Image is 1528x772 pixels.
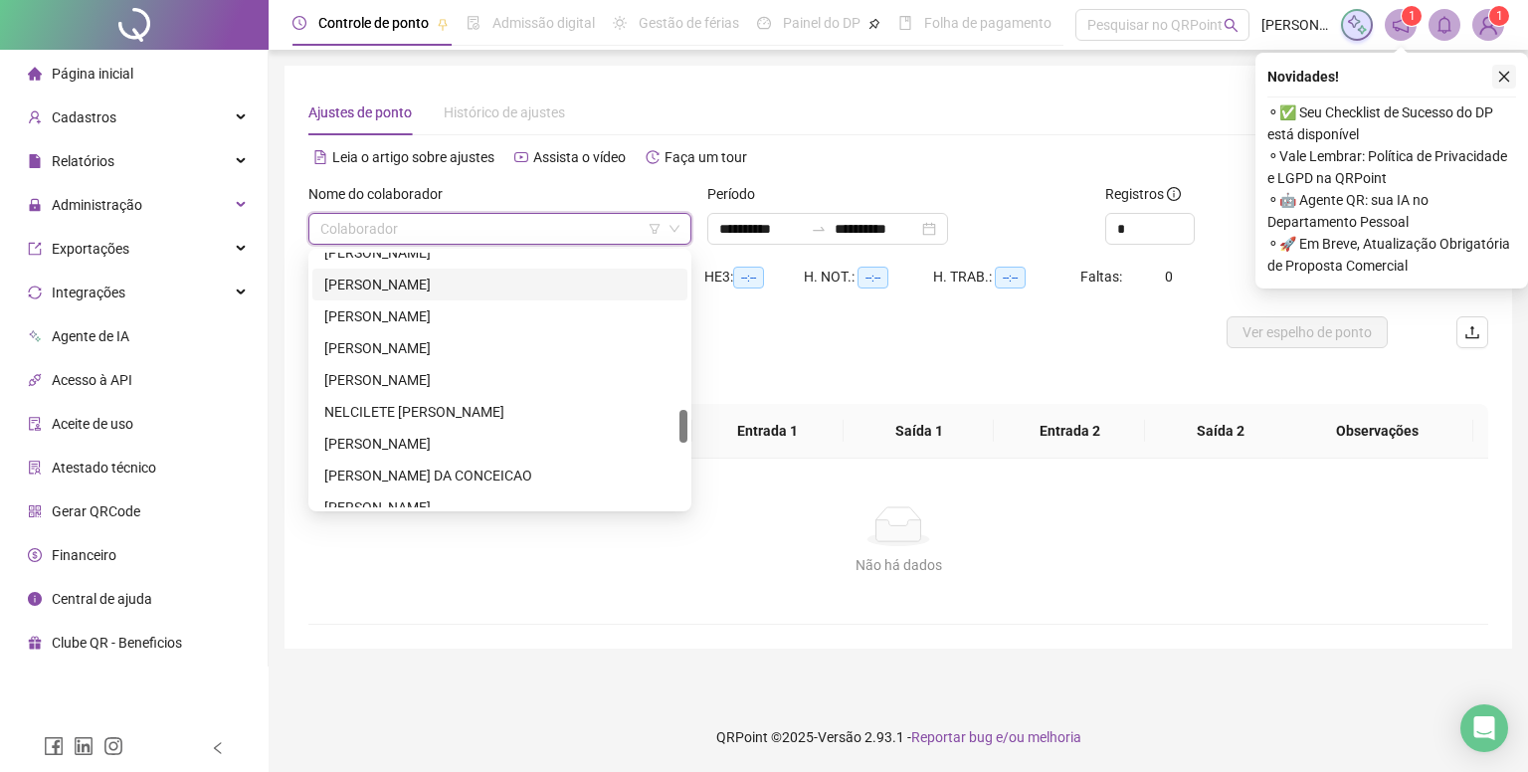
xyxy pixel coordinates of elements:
[1261,14,1329,36] span: [PERSON_NAME]
[898,16,912,30] span: book
[313,150,327,164] span: file-text
[1496,9,1503,23] span: 1
[28,198,42,212] span: lock
[312,364,687,396] div: MARINALVA BATISTA DA SILVA
[28,67,42,81] span: home
[52,635,182,651] span: Clube QR - Beneficios
[312,332,687,364] div: MARIA RAIMUNDA DE OLIVEIRA SANTOS
[318,15,429,31] span: Controle de ponto
[52,285,125,300] span: Integrações
[933,266,1080,289] div: H. TRAB.:
[324,496,675,518] div: [PERSON_NAME]
[324,433,675,455] div: [PERSON_NAME]
[444,104,565,120] span: Histórico de ajustes
[28,154,42,168] span: file
[467,16,480,30] span: file-done
[1460,704,1508,752] div: Open Intercom Messenger
[52,153,114,169] span: Relatórios
[52,241,129,257] span: Exportações
[44,736,64,756] span: facebook
[28,417,42,431] span: audit
[995,267,1026,289] span: --:--
[52,109,116,125] span: Cadastros
[1267,66,1339,88] span: Novidades !
[324,465,675,486] div: [PERSON_NAME] DA CONCEICAO
[332,554,1464,576] div: Não há dados
[308,183,456,205] label: Nome do colaborador
[1473,10,1503,40] img: 56870
[324,242,675,264] div: [PERSON_NAME]
[1267,145,1516,189] span: ⚬ Vale Lembrar: Política de Privacidade e LGPD na QRPoint
[312,237,687,269] div: MARIA EDUARDA CARVALHO
[668,223,680,235] span: down
[514,150,528,164] span: youtube
[994,404,1145,459] th: Entrada 2
[308,104,412,120] span: Ajustes de ponto
[924,15,1051,31] span: Folha de pagamento
[1165,269,1173,285] span: 0
[28,110,42,124] span: user-add
[52,460,156,476] span: Atestado técnico
[733,267,764,289] span: --:--
[332,149,494,165] span: Leia o artigo sobre ajustes
[292,16,306,30] span: clock-circle
[1145,404,1296,459] th: Saída 2
[665,149,747,165] span: Faça um tour
[1497,70,1511,84] span: close
[707,183,768,205] label: Período
[1297,420,1457,442] span: Observações
[28,461,42,475] span: solution
[52,547,116,563] span: Financeiro
[818,729,861,745] span: Versão
[1281,404,1473,459] th: Observações
[52,328,129,344] span: Agente de IA
[1267,101,1516,145] span: ⚬ ✅ Seu Checklist de Sucesso do DP está disponível
[437,18,449,30] span: pushpin
[52,591,152,607] span: Central de ajuda
[269,702,1528,772] footer: QRPoint © 2025 - 2.93.1 -
[1409,9,1416,23] span: 1
[28,592,42,606] span: info-circle
[1267,233,1516,277] span: ⚬ 🚀 Em Breve, Atualização Obrigatória de Proposta Comercial
[1224,18,1239,33] span: search
[639,15,739,31] span: Gestão de férias
[28,373,42,387] span: api
[28,548,42,562] span: dollar
[324,305,675,327] div: [PERSON_NAME]
[28,504,42,518] span: qrcode
[646,150,660,164] span: history
[1267,189,1516,233] span: ⚬ 🤖 Agente QR: sua IA no Departamento Pessoal
[52,372,132,388] span: Acesso à API
[1105,183,1181,205] span: Registros
[312,491,687,523] div: RAYNARA RIBEIRO DOS SANTOS
[324,369,675,391] div: [PERSON_NAME]
[1080,269,1125,285] span: Faltas:
[28,286,42,299] span: sync
[811,221,827,237] span: to
[533,149,626,165] span: Assista o vídeo
[74,736,94,756] span: linkedin
[324,337,675,359] div: [PERSON_NAME]
[103,736,123,756] span: instagram
[324,401,675,423] div: NELCILETE [PERSON_NAME]
[312,428,687,460] div: PABLO VINICIUS DANTAS DE OLIVEIRA
[312,300,687,332] div: MARIA FRANCISCA PEREIRA DE OLIVEIRA
[312,269,687,300] div: MARIA FELIX DA CRUZ LEAL
[1402,6,1422,26] sup: 1
[324,274,675,295] div: [PERSON_NAME]
[804,266,933,289] div: H. NOT.:
[28,242,42,256] span: export
[1489,6,1509,26] sup: Atualize o seu contato no menu Meus Dados
[28,636,42,650] span: gift
[492,15,595,31] span: Admissão digital
[52,197,142,213] span: Administração
[858,267,888,289] span: --:--
[1392,16,1410,34] span: notification
[868,18,880,30] span: pushpin
[692,404,844,459] th: Entrada 1
[52,66,133,82] span: Página inicial
[757,16,771,30] span: dashboard
[1346,14,1368,36] img: sparkle-icon.fc2bf0ac1784a2077858766a79e2daf3.svg
[704,266,804,289] div: HE 3:
[312,460,687,491] div: RAISSA VELOSO PEREIRA DA CONCEICAO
